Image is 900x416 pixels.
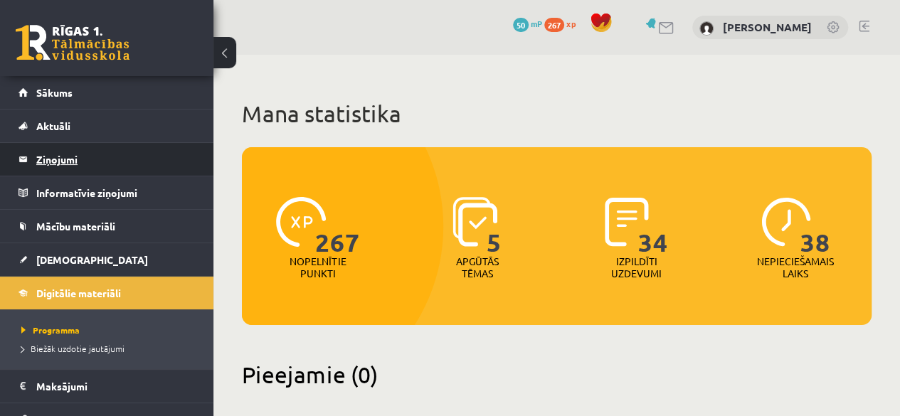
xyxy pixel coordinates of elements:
a: 267 xp [544,18,583,29]
a: Mācību materiāli [18,210,196,242]
span: Sākums [36,86,73,99]
span: 50 [513,18,529,32]
span: xp [566,18,576,29]
a: Programma [21,324,199,336]
legend: Ziņojumi [36,143,196,176]
span: Mācību materiāli [36,220,115,233]
span: 38 [800,197,830,255]
p: Izpildīti uzdevumi [608,255,664,279]
span: mP [531,18,542,29]
a: [DEMOGRAPHIC_DATA] [18,243,196,276]
img: icon-xp-0682a9bc20223a9ccc6f5883a126b849a74cddfe5390d2b41b4391c66f2066e7.svg [276,197,326,247]
a: [PERSON_NAME] [723,20,812,34]
span: Aktuāli [36,119,70,132]
img: icon-clock-7be60019b62300814b6bd22b8e044499b485619524d84068768e800edab66f18.svg [761,197,811,247]
img: icon-learned-topics-4a711ccc23c960034f471b6e78daf4a3bad4a20eaf4de84257b87e66633f6470.svg [452,197,497,247]
h1: Mana statistika [242,100,872,128]
span: [DEMOGRAPHIC_DATA] [36,253,148,266]
a: 50 mP [513,18,542,29]
span: Programma [21,324,80,336]
span: 34 [638,197,668,255]
a: Digitālie materiāli [18,277,196,309]
span: Biežāk uzdotie jautājumi [21,343,125,354]
p: Apgūtās tēmas [450,255,505,279]
p: Nopelnītie punkti [290,255,346,279]
img: Anna Enija Kozlinska [699,21,714,36]
legend: Maksājumi [36,370,196,402]
a: Rīgas 1. Tālmācības vidusskola [16,25,129,60]
p: Nepieciešamais laiks [757,255,834,279]
img: icon-completed-tasks-ad58ae20a441b2904462921112bc710f1caf180af7a3daa7317a5a94f2d26646.svg [605,197,649,247]
a: Biežāk uzdotie jautājumi [21,342,199,355]
h2: Pieejamie (0) [242,361,872,388]
a: Maksājumi [18,370,196,402]
legend: Informatīvie ziņojumi [36,176,196,209]
a: Informatīvie ziņojumi [18,176,196,209]
span: Digitālie materiāli [36,287,121,299]
a: Sākums [18,76,196,109]
span: 267 [315,197,360,255]
span: 267 [544,18,564,32]
a: Aktuāli [18,110,196,142]
span: 5 [487,197,502,255]
a: Ziņojumi [18,143,196,176]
